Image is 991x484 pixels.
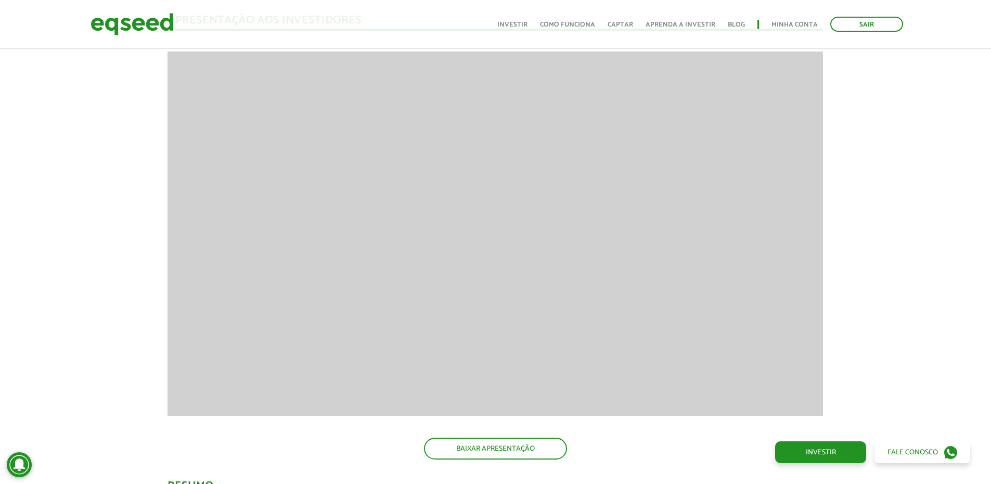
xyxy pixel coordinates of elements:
[540,21,595,28] a: Como funciona
[91,10,174,38] img: EqSeed
[775,441,866,463] a: Investir
[771,21,818,28] a: Minha conta
[646,21,715,28] a: Aprenda a investir
[830,17,903,32] a: Sair
[728,21,745,28] a: Blog
[608,21,633,28] a: Captar
[874,441,970,463] a: Fale conosco
[497,21,527,28] a: Investir
[424,438,567,460] a: BAIXAR APRESENTAÇÃO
